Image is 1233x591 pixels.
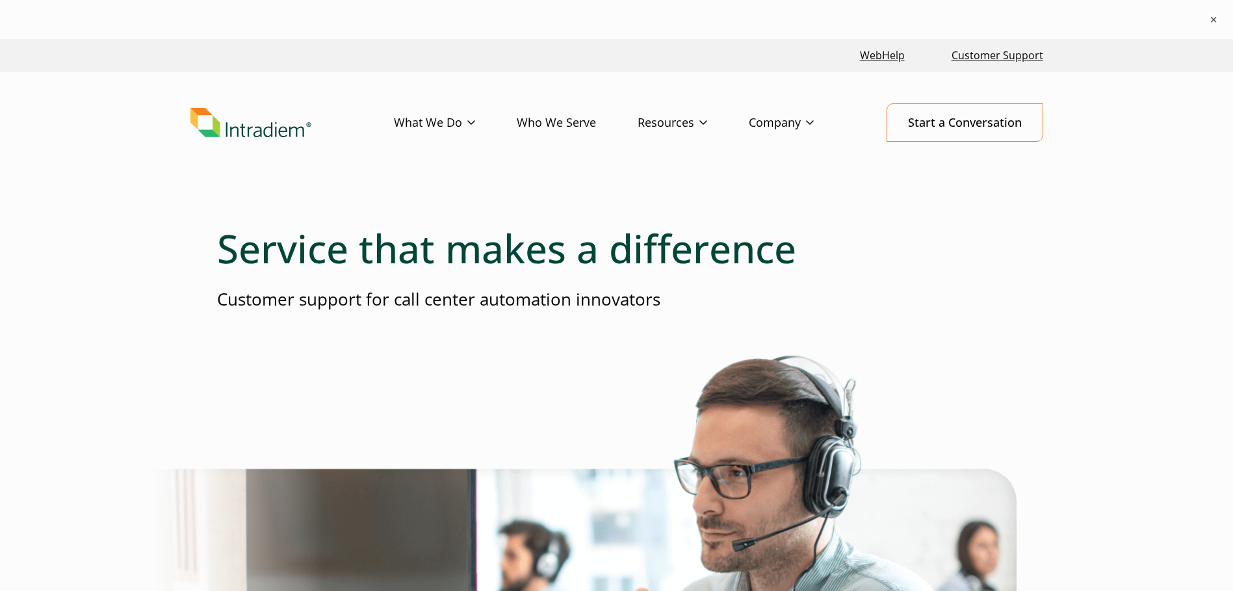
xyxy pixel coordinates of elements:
a: Who We Serve [517,104,638,142]
p: Customer support for call center automation innovators [217,287,1017,311]
a: Resources [638,104,749,142]
a: Customer Support [946,42,1048,70]
button: × [1207,13,1220,26]
a: Link to homepage of Intradiem [190,108,394,138]
a: What We Do [394,104,517,142]
a: Link opens in a new window [855,42,910,70]
h1: Service that makes a difference [217,225,1017,272]
a: Company [749,104,855,142]
a: Start a Conversation [887,103,1043,142]
img: Intradiem [190,108,311,138]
